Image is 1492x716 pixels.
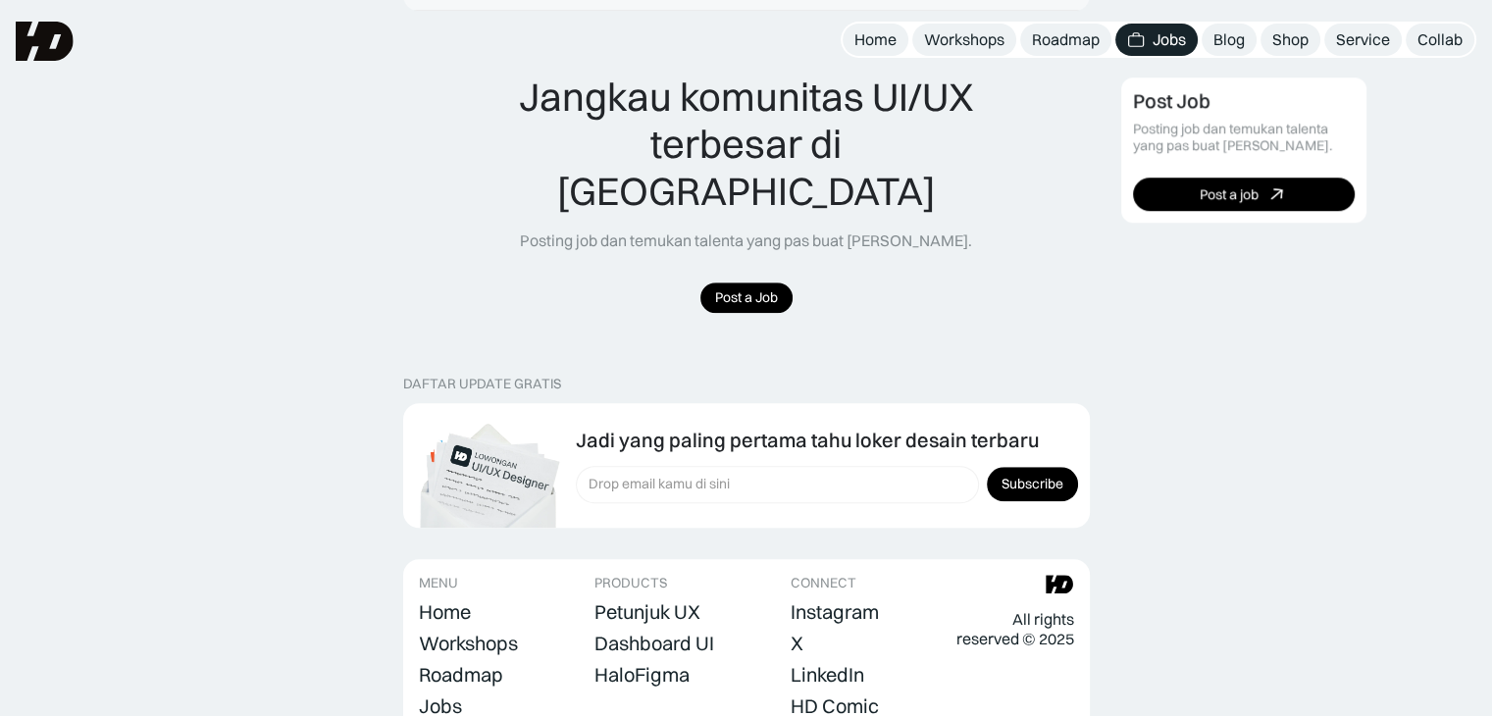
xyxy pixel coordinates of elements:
[1032,29,1100,50] div: Roadmap
[791,575,856,591] div: CONNECT
[1336,29,1390,50] div: Service
[1324,24,1402,56] a: Service
[594,663,690,687] div: HaloFigma
[791,598,879,626] a: Instagram
[419,600,471,624] div: Home
[594,575,667,591] div: PRODUCTS
[843,24,908,56] a: Home
[520,230,972,251] div: Posting job dan temukan talenta yang pas buat [PERSON_NAME].
[576,466,1078,503] form: Form Subscription
[594,632,714,655] div: Dashboard UI
[1133,90,1210,114] div: Post Job
[791,630,803,657] a: X
[791,600,879,624] div: Instagram
[594,600,700,624] div: Petunjuk UX
[419,663,503,687] div: Roadmap
[1417,29,1463,50] div: Collab
[1133,122,1355,155] div: Posting job dan temukan talenta yang pas buat [PERSON_NAME].
[700,282,793,313] a: Post a Job
[479,74,1014,215] div: Jangkau komunitas UI/UX terbesar di [GEOGRAPHIC_DATA]
[594,661,690,689] a: HaloFigma
[987,467,1078,501] input: Subscribe
[791,632,803,655] div: X
[576,429,1039,452] div: Jadi yang paling pertama tahu loker desain terbaru
[419,598,471,626] a: Home
[594,630,714,657] a: Dashboard UI
[1406,24,1474,56] a: Collab
[1115,24,1198,56] a: Jobs
[419,575,458,591] div: MENU
[854,29,897,50] div: Home
[791,661,864,689] a: LinkedIn
[912,24,1016,56] a: Workshops
[1213,29,1245,50] div: Blog
[924,29,1004,50] div: Workshops
[419,630,518,657] a: Workshops
[1200,186,1259,203] div: Post a job
[576,466,979,503] input: Drop email kamu di sini
[403,376,561,392] div: DAFTAR UPDATE GRATIS
[1260,24,1320,56] a: Shop
[715,289,778,306] div: Post a Job
[594,598,700,626] a: Petunjuk UX
[419,632,518,655] div: Workshops
[419,661,503,689] a: Roadmap
[1272,29,1309,50] div: Shop
[1153,29,1186,50] div: Jobs
[791,663,864,687] div: LinkedIn
[1020,24,1111,56] a: Roadmap
[1202,24,1257,56] a: Blog
[1133,179,1355,212] a: Post a job
[955,609,1073,650] div: All rights reserved © 2025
